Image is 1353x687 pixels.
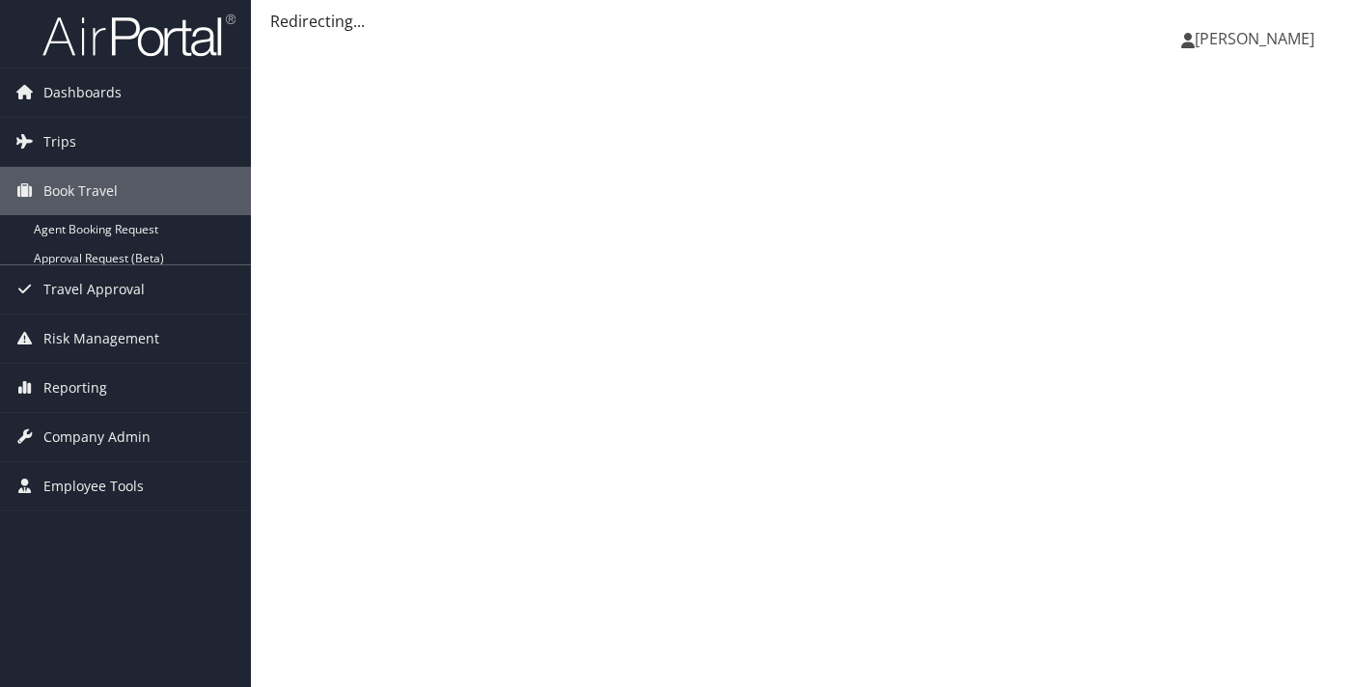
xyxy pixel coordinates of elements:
span: Risk Management [43,315,159,363]
a: [PERSON_NAME] [1181,10,1334,68]
span: Book Travel [43,167,118,215]
div: Redirecting... [270,10,1334,33]
span: Trips [43,118,76,166]
span: Dashboards [43,69,122,117]
span: Travel Approval [43,265,145,314]
span: Employee Tools [43,462,144,510]
span: Reporting [43,364,107,412]
span: [PERSON_NAME] [1195,28,1314,49]
span: Company Admin [43,413,151,461]
img: airportal-logo.png [42,13,235,58]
